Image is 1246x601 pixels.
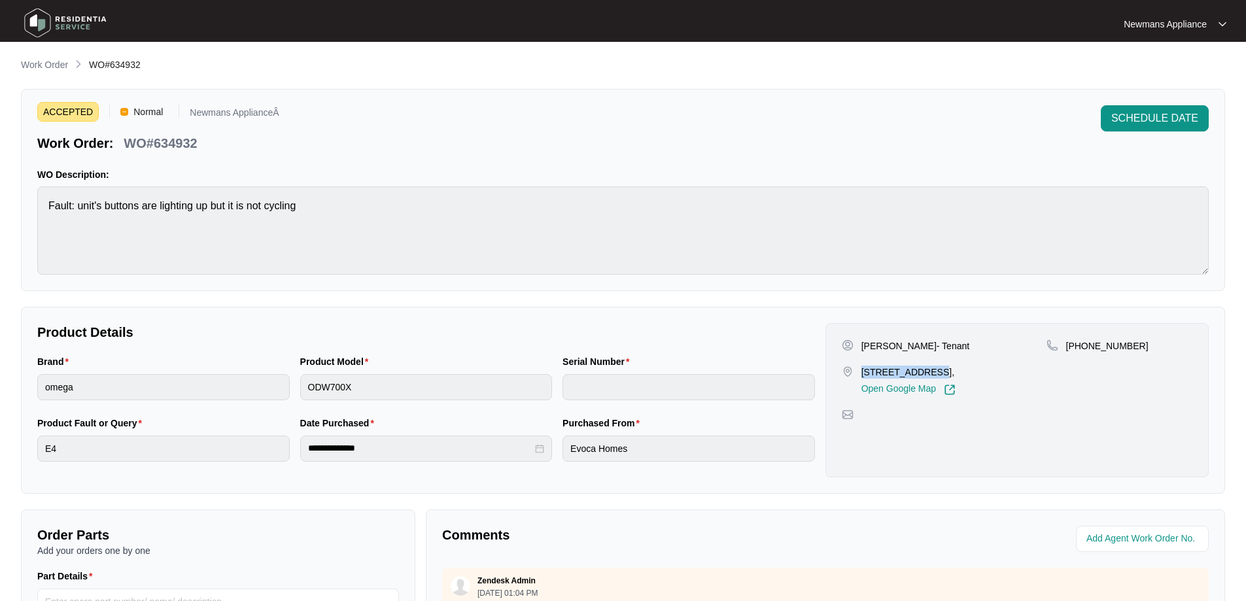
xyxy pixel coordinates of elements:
span: WO#634932 [89,60,141,70]
p: [PERSON_NAME]- Tenant [861,339,969,352]
p: Order Parts [37,526,399,544]
input: Serial Number [562,374,815,400]
p: WO#634932 [124,134,197,152]
label: Date Purchased [300,417,379,430]
img: Link-External [944,384,956,396]
input: Product Fault or Query [37,436,290,462]
input: Brand [37,374,290,400]
label: Part Details [37,570,98,583]
input: Product Model [300,374,553,400]
p: Comments [442,526,816,544]
img: residentia service logo [20,3,111,43]
img: map-pin [842,409,854,421]
p: Add your orders one by one [37,544,399,557]
p: Newmans Appliance [1124,18,1207,31]
img: dropdown arrow [1219,21,1226,27]
img: user.svg [451,576,470,596]
label: Purchased From [562,417,645,430]
p: [STREET_ADDRESS], [861,366,956,379]
textarea: Fault: unit's buttons are lighting up but it is not cycling [37,186,1209,275]
p: [DATE] 01:04 PM [477,589,538,597]
input: Date Purchased [308,441,533,455]
p: Work Order [21,58,68,71]
input: Add Agent Work Order No. [1086,531,1201,547]
span: Normal [128,102,168,122]
label: Serial Number [562,355,634,368]
p: WO Description: [37,168,1209,181]
img: user-pin [842,339,854,351]
label: Product Fault or Query [37,417,147,430]
img: chevron-right [73,59,84,69]
p: [PHONE_NUMBER] [1066,339,1149,352]
span: ACCEPTED [37,102,99,122]
p: Product Details [37,323,815,341]
a: Open Google Map [861,384,956,396]
label: Brand [37,355,74,368]
p: Newmans ApplianceÂ [190,108,279,122]
img: map-pin [1047,339,1058,351]
p: Zendesk Admin [477,575,536,586]
button: SCHEDULE DATE [1101,105,1209,131]
a: Work Order [18,58,71,73]
span: SCHEDULE DATE [1111,111,1198,126]
img: map-pin [842,366,854,377]
input: Purchased From [562,436,815,462]
label: Product Model [300,355,374,368]
p: Work Order: [37,134,113,152]
img: Vercel Logo [120,108,128,116]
